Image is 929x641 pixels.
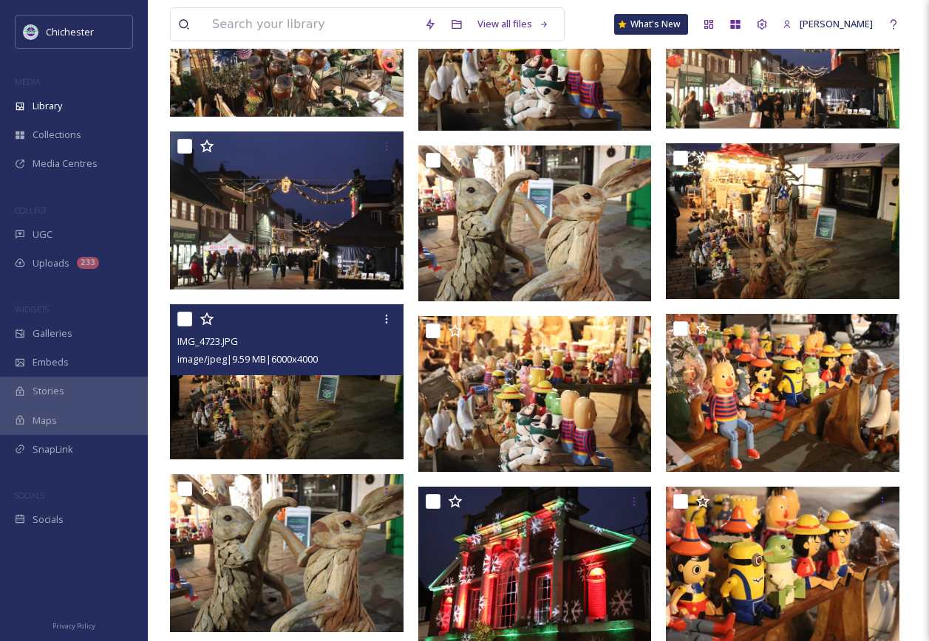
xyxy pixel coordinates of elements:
[205,8,417,41] input: Search your library
[33,442,73,456] span: SnapLink
[15,490,44,501] span: SOCIALS
[33,128,81,142] span: Collections
[33,414,57,428] span: Maps
[177,352,318,366] span: image/jpeg | 9.59 MB | 6000 x 4000
[33,99,62,113] span: Library
[77,257,99,269] div: 233
[170,131,407,289] img: IMG_4721.JPG
[666,314,903,472] img: IMG_4729.JPG
[418,316,652,472] img: IMG_4728.JPG
[170,474,407,632] img: IMG_4726.JPG
[33,513,64,527] span: Socials
[177,335,238,348] span: IMG_4723.JPG
[33,326,72,340] span: Galleries
[33,384,64,398] span: Stories
[52,616,95,634] a: Privacy Policy
[775,10,880,38] a: [PERSON_NAME]
[418,145,652,301] img: IMG_4725.JPG
[15,76,41,87] span: MEDIA
[170,304,404,459] img: IMG_4723.JPG
[470,10,557,38] a: View all files
[24,24,38,39] img: Logo_of_Chichester_District_Council.png
[33,355,69,369] span: Embeds
[33,157,98,171] span: Media Centres
[15,304,49,315] span: WIDGETS
[52,621,95,631] span: Privacy Policy
[614,14,688,35] a: What's New
[33,256,69,270] span: Uploads
[15,205,47,216] span: COLLECT
[800,17,873,30] span: [PERSON_NAME]
[46,25,94,38] span: Chichester
[666,143,899,299] img: IMG_4724.JPG
[33,227,52,241] span: UGC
